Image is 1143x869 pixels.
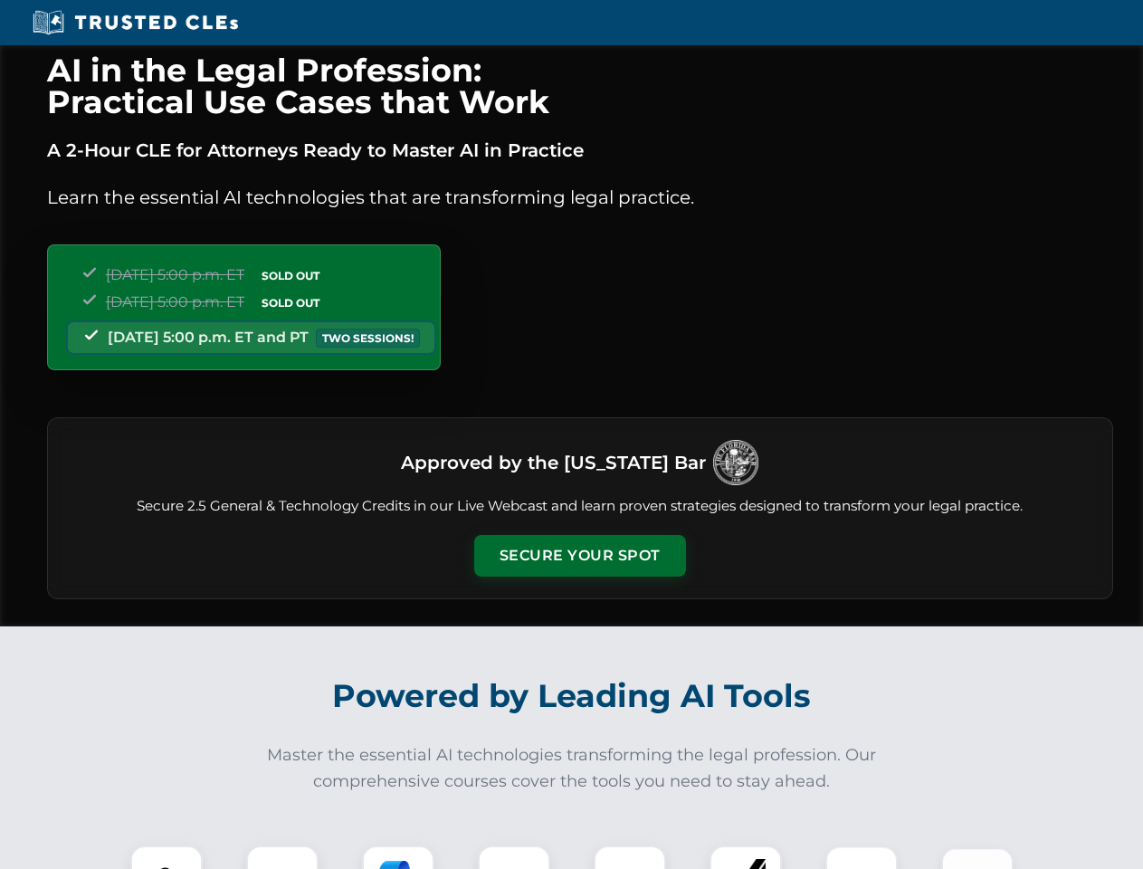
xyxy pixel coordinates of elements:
p: Master the essential AI technologies transforming the legal profession. Our comprehensive courses... [255,742,889,795]
span: [DATE] 5:00 p.m. ET [106,266,244,283]
h1: AI in the Legal Profession: Practical Use Cases that Work [47,54,1113,118]
h3: Approved by the [US_STATE] Bar [401,446,706,479]
img: Trusted CLEs [27,9,243,36]
img: Logo [713,440,758,485]
span: SOLD OUT [255,266,326,285]
p: Secure 2.5 General & Technology Credits in our Live Webcast and learn proven strategies designed ... [70,496,1091,517]
span: [DATE] 5:00 p.m. ET [106,293,244,310]
span: SOLD OUT [255,293,326,312]
button: Secure Your Spot [474,535,686,577]
h2: Powered by Leading AI Tools [71,664,1073,728]
p: A 2-Hour CLE for Attorneys Ready to Master AI in Practice [47,136,1113,165]
p: Learn the essential AI technologies that are transforming legal practice. [47,183,1113,212]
